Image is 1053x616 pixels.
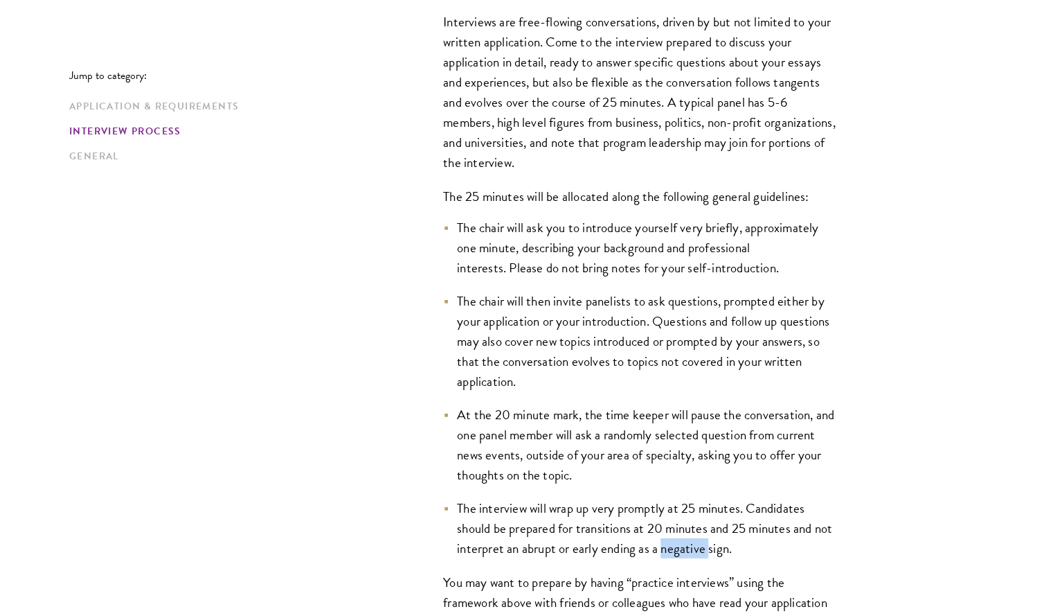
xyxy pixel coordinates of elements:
[443,218,838,278] li: The chair will ask you to introduce yourself very briefly, approximately one minute, describing y...
[69,124,352,139] a: Interview Process
[69,99,352,114] a: Application & Requirements
[443,405,838,485] li: At the 20 minute mark, the time keeper will pause the conversation, and one panel member will ask...
[443,12,838,173] p: Interviews are free-flowing conversations, driven by but not limited to your written application....
[69,149,352,164] a: General
[69,69,360,82] p: Jump to category:
[443,186,838,206] p: The 25 minutes will be allocated along the following general guidelines:
[443,291,838,391] li: The chair will then invite panelists to ask questions, prompted either by your application or you...
[443,498,838,558] li: The interview will wrap up very promptly at 25 minutes. Candidates should be prepared for transit...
